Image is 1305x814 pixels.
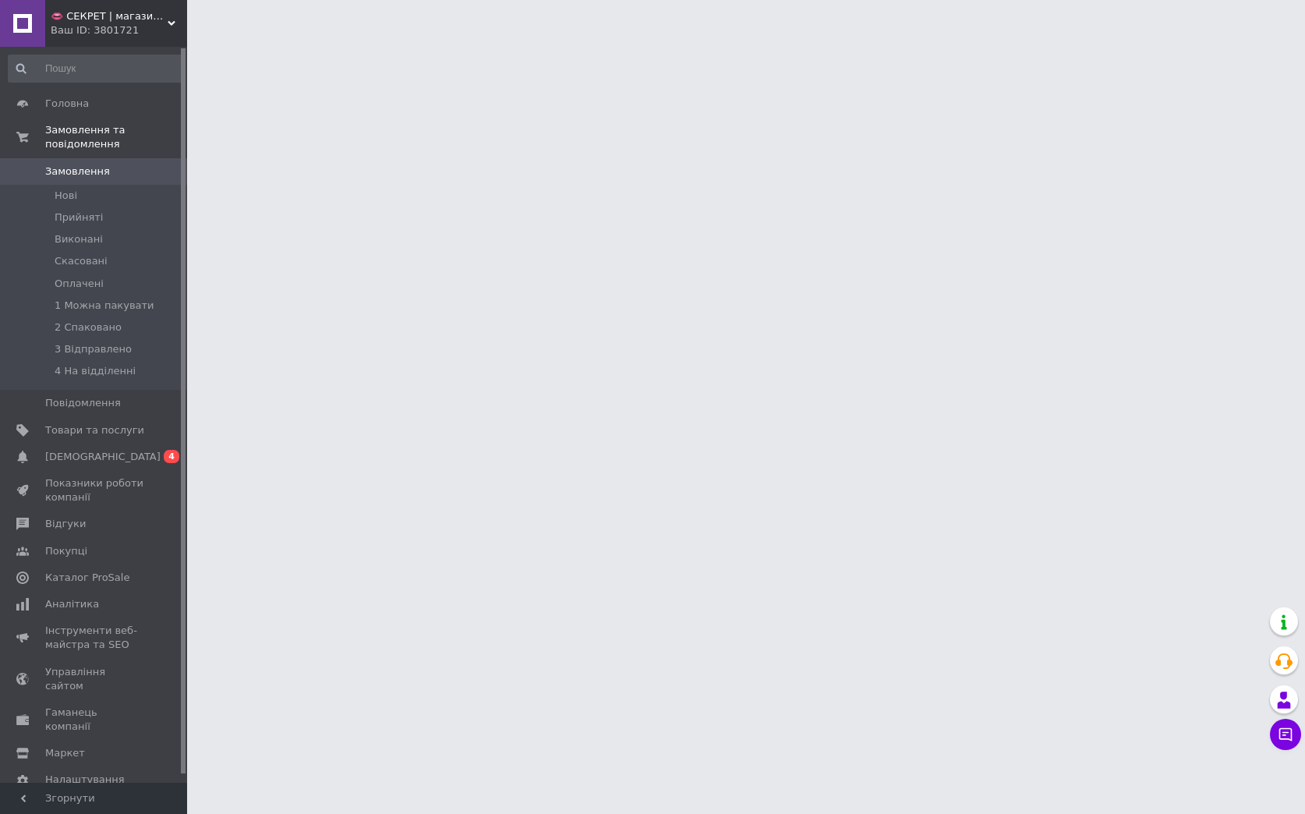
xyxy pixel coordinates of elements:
[45,665,144,693] span: Управління сайтом
[55,211,103,225] span: Прийняті
[55,189,77,203] span: Нові
[45,571,129,585] span: Каталог ProSale
[45,544,87,558] span: Покупці
[51,23,187,37] div: Ваш ID: 3801721
[55,299,154,313] span: 1 Можна пакувати
[45,773,125,787] span: Налаштування
[164,450,179,463] span: 4
[55,364,136,378] span: 4 На відділенні
[45,423,144,437] span: Товари та послуги
[45,450,161,464] span: [DEMOGRAPHIC_DATA]
[8,55,184,83] input: Пошук
[45,706,144,734] span: Гаманець компанії
[45,746,85,760] span: Маркет
[45,123,187,151] span: Замовлення та повідомлення
[45,624,144,652] span: Інструменти веб-майстра та SEO
[45,165,110,179] span: Замовлення
[55,232,103,246] span: Виконані
[51,9,168,23] span: 👄 СЕКРЕТ | магазин інтимних товарів 🍓
[1270,719,1301,750] button: Чат з покупцем
[45,517,86,531] span: Відгуки
[45,97,89,111] span: Головна
[55,277,104,291] span: Оплачені
[45,396,121,410] span: Повідомлення
[55,320,122,334] span: 2 Спаковано
[55,342,132,356] span: 3 Відправлено
[45,476,144,504] span: Показники роботи компанії
[45,597,99,611] span: Аналітика
[55,254,108,268] span: Скасовані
